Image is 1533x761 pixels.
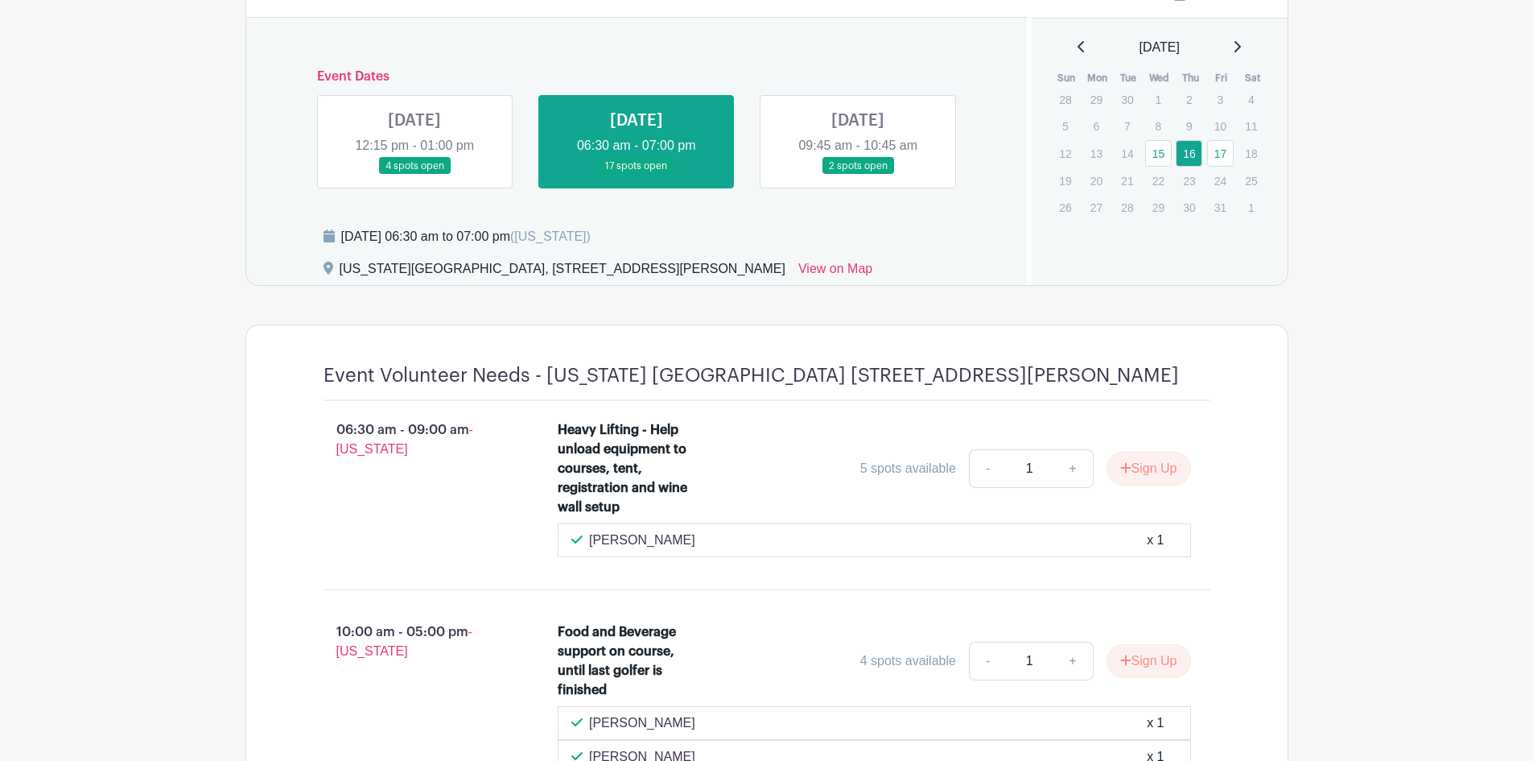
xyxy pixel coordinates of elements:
a: View on Map [798,259,872,285]
p: 29 [1145,195,1172,220]
a: - [969,642,1006,680]
p: [PERSON_NAME] [589,713,695,733]
p: 27 [1083,195,1110,220]
a: 16 [1176,140,1202,167]
p: 22 [1145,168,1172,193]
div: Heavy Lifting - Help unload equipment to courses, tent, registration and wine wall setup [558,420,697,517]
p: 31 [1207,195,1234,220]
a: 17 [1207,140,1234,167]
p: 2 [1176,87,1202,112]
p: 1 [1238,195,1264,220]
p: 1 [1145,87,1172,112]
h4: Event Volunteer Needs - [US_STATE] [GEOGRAPHIC_DATA] [STREET_ADDRESS][PERSON_NAME] [323,364,1179,387]
p: 24 [1207,168,1234,193]
p: 23 [1176,168,1202,193]
p: 11 [1238,114,1264,139]
p: 26 [1052,195,1078,220]
span: [DATE] [1139,38,1180,57]
p: 06:30 am - 09:00 am [298,414,533,465]
div: x 1 [1147,531,1164,550]
th: Wed [1144,70,1176,86]
p: 28 [1114,195,1140,220]
div: x 1 [1147,713,1164,733]
p: [PERSON_NAME] [589,531,695,550]
button: Sign Up [1106,452,1191,486]
p: 29 [1083,87,1110,112]
p: 30 [1176,195,1202,220]
h6: Event Dates [304,69,970,85]
p: 8 [1145,114,1172,139]
th: Fri [1206,70,1238,86]
th: Sat [1237,70,1268,86]
p: 6 [1083,114,1110,139]
th: Thu [1175,70,1206,86]
th: Sun [1051,70,1082,86]
th: Tue [1113,70,1144,86]
p: 30 [1114,87,1140,112]
p: 10 [1207,114,1234,139]
p: 10:00 am - 05:00 pm [298,616,533,668]
a: - [969,449,1006,488]
th: Mon [1082,70,1114,86]
p: 20 [1083,168,1110,193]
div: Food and Beverage support on course, until last golfer is finished [558,622,697,700]
p: 4 [1238,87,1264,112]
div: [US_STATE][GEOGRAPHIC_DATA], [STREET_ADDRESS][PERSON_NAME] [340,259,785,285]
div: [DATE] 06:30 am to 07:00 pm [341,227,591,246]
div: 5 spots available [860,459,956,478]
p: 14 [1114,141,1140,166]
p: 28 [1052,87,1078,112]
p: 19 [1052,168,1078,193]
span: ([US_STATE]) [510,230,591,243]
p: 5 [1052,114,1078,139]
p: 18 [1238,141,1264,166]
button: Sign Up [1106,644,1191,678]
p: 9 [1176,114,1202,139]
p: 13 [1083,141,1110,166]
div: 4 spots available [860,651,956,671]
p: 25 [1238,168,1264,193]
a: + [1053,449,1093,488]
p: 21 [1114,168,1140,193]
p: 3 [1207,87,1234,112]
a: + [1053,642,1093,680]
p: 7 [1114,114,1140,139]
p: 12 [1052,141,1078,166]
a: 15 [1145,140,1172,167]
